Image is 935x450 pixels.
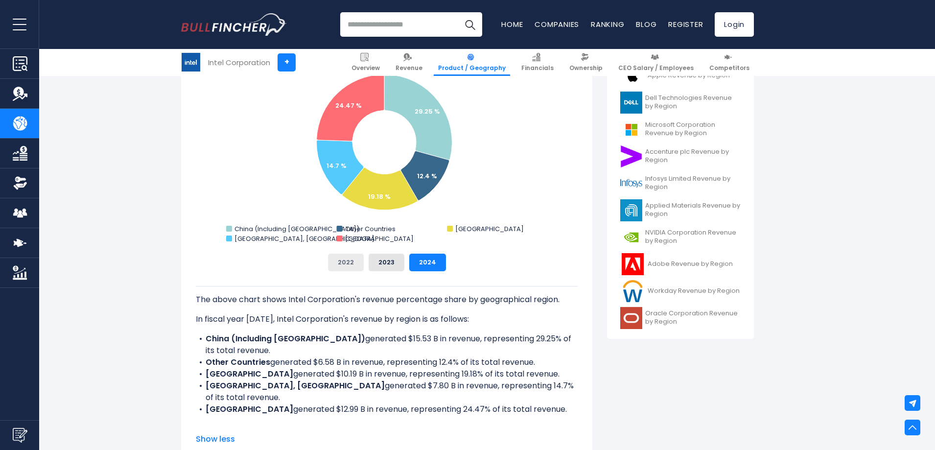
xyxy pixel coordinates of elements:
[614,278,747,305] a: Workday Revenue by Region
[645,202,741,218] span: Applied Materials Revenue by Region
[648,287,740,295] span: Workday Revenue by Region
[517,49,558,76] a: Financials
[196,433,578,445] span: Show less
[705,49,754,76] a: Competitors
[645,121,741,138] span: Microsoft Corporation Revenue by Region
[455,224,524,234] text: [GEOGRAPHIC_DATA]
[278,53,296,71] a: +
[181,13,287,36] img: Bullfincher logo
[182,53,200,71] img: INTC logo
[396,64,422,72] span: Revenue
[196,50,578,246] svg: Intel Corporation's Revenue Share by Region
[438,64,506,72] span: Product / Geography
[328,254,364,271] button: 2022
[345,234,414,243] text: [GEOGRAPHIC_DATA]
[458,12,482,37] button: Search
[196,294,578,306] p: The above chart shows Intel Corporation's revenue percentage share by geographical region.
[206,356,270,368] b: Other Countries
[620,145,642,167] img: ACN logo
[614,224,747,251] a: NVIDIA Corporation Revenue by Region
[618,64,694,72] span: CEO Salary / Employees
[196,313,578,325] p: In fiscal year [DATE], Intel Corporation's revenue by region is as follows:
[206,333,365,344] b: China (Including [GEOGRAPHIC_DATA])
[620,280,645,302] img: WDAY logo
[648,71,730,80] span: Apple Revenue by Region
[208,57,270,68] div: Intel Corporation
[13,176,27,190] img: Ownership
[535,19,579,29] a: Companies
[614,49,698,76] a: CEO Salary / Employees
[645,309,741,326] span: Oracle Corporation Revenue by Region
[620,172,642,194] img: INFY logo
[709,64,749,72] span: Competitors
[391,49,427,76] a: Revenue
[196,368,578,380] li: generated $10.19 B in revenue, representing 19.18% of its total revenue.
[409,254,446,271] button: 2024
[196,380,578,403] li: generated $7.80 B in revenue, representing 14.7% of its total revenue.
[668,19,703,29] a: Register
[614,89,747,116] a: Dell Technologies Revenue by Region
[620,226,642,248] img: NVDA logo
[614,197,747,224] a: Applied Materials Revenue by Region
[327,161,347,170] text: 14.7 %
[645,229,741,245] span: NVIDIA Corporation Revenue by Region
[206,368,293,379] b: [GEOGRAPHIC_DATA]
[196,356,578,368] li: generated $6.58 B in revenue, representing 12.4% of its total revenue.
[620,253,645,275] img: ADBE logo
[434,49,510,76] a: Product / Geography
[620,307,642,329] img: ORCL logo
[614,251,747,278] a: Adobe Revenue by Region
[614,143,747,170] a: Accenture plc Revenue by Region
[335,101,362,110] text: 24.47 %
[181,13,286,36] a: Go to homepage
[614,116,747,143] a: Microsoft Corporation Revenue by Region
[591,19,624,29] a: Ranking
[620,92,642,114] img: DELL logo
[636,19,656,29] a: Blog
[347,49,384,76] a: Overview
[415,107,440,116] text: 29.25 %
[368,192,391,201] text: 19.18 %
[417,171,437,181] text: 12.4 %
[196,333,578,356] li: generated $15.53 B in revenue, representing 29.25% of its total revenue.
[206,403,293,415] b: [GEOGRAPHIC_DATA]
[614,170,747,197] a: Infosys Limited Revenue by Region
[648,260,733,268] span: Adobe Revenue by Region
[351,64,380,72] span: Overview
[645,175,741,191] span: Infosys Limited Revenue by Region
[620,199,642,221] img: AMAT logo
[614,305,747,332] a: Oracle Corporation Revenue by Region
[645,94,741,111] span: Dell Technologies Revenue by Region
[345,224,396,234] text: Other Countries
[569,64,603,72] span: Ownership
[501,19,523,29] a: Home
[645,148,741,165] span: Accenture plc Revenue by Region
[196,403,578,415] li: generated $12.99 B in revenue, representing 24.47% of its total revenue.
[206,380,385,391] b: [GEOGRAPHIC_DATA], [GEOGRAPHIC_DATA]
[234,224,359,234] text: China (Including [GEOGRAPHIC_DATA])
[234,234,374,243] text: [GEOGRAPHIC_DATA], [GEOGRAPHIC_DATA]
[620,118,642,141] img: MSFT logo
[369,254,404,271] button: 2023
[715,12,754,37] a: Login
[521,64,554,72] span: Financials
[565,49,607,76] a: Ownership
